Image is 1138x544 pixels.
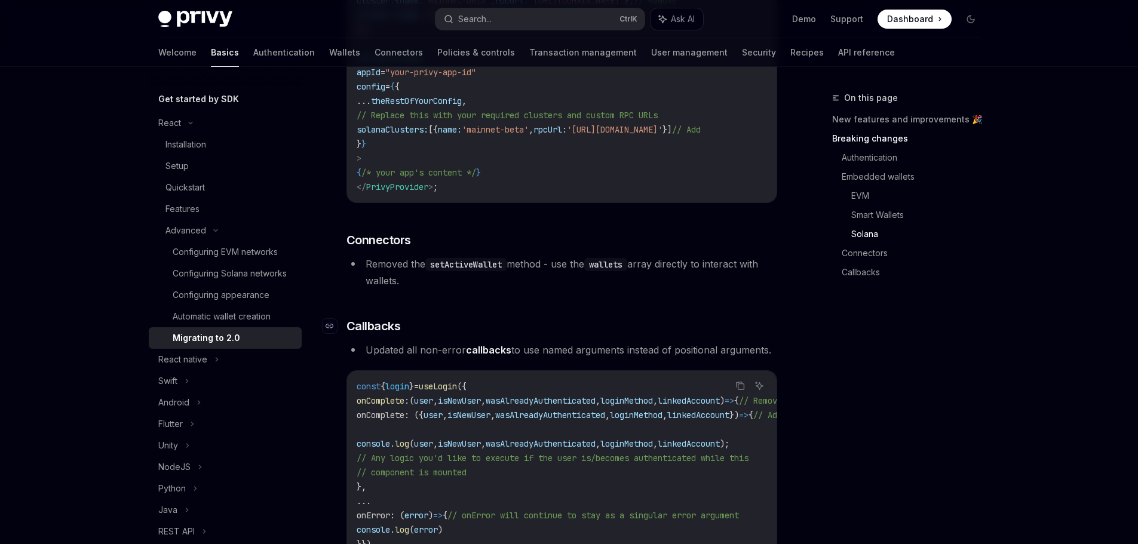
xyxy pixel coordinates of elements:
a: Authentication [842,148,990,167]
a: Wallets [329,38,360,67]
span: , [490,410,495,420]
span: , [653,395,658,406]
span: => [433,510,443,521]
span: loginMethod [610,410,662,420]
a: Authentication [253,38,315,67]
span: name: [438,124,462,135]
span: 'mainnet-beta' [462,124,529,135]
span: => [739,410,749,420]
span: linkedAccount [667,410,729,420]
span: /* your app's content */ [361,167,476,178]
span: , [481,438,486,449]
span: console [357,438,390,449]
span: appId [357,67,381,78]
button: Toggle dark mode [961,10,980,29]
div: Configuring appearance [173,288,269,302]
span: => [725,395,734,406]
span: [{ [428,124,438,135]
a: Navigate to header [323,318,346,334]
span: rpcUrl: [533,124,567,135]
span: Dashboard [887,13,933,25]
span: , [433,438,438,449]
code: wallets [584,258,627,271]
span: , [605,410,610,420]
div: Migrating to 2.0 [173,331,240,345]
span: wasAlreadyAuthenticated [486,395,596,406]
h5: Get started by SDK [158,92,239,106]
a: Configuring appearance [149,284,302,306]
span: }, [357,481,366,492]
span: > [357,153,361,164]
a: Connectors [375,38,423,67]
div: Unity [158,438,178,453]
a: Security [742,38,776,67]
span: , [462,96,467,106]
span: theRestOfYourConfig [371,96,462,106]
span: }) [729,410,739,420]
span: isNewUser [438,438,481,449]
span: ( [409,395,414,406]
span: : [404,395,409,406]
button: Ask AI [751,378,767,394]
span: ) [428,510,433,521]
div: Java [158,503,177,517]
span: // Any logic you'd like to execute if the user is/becomes authenticated while this [357,453,749,463]
span: = [414,381,419,392]
span: error [414,524,438,535]
a: Quickstart [149,177,302,198]
a: Recipes [790,38,824,67]
span: loginMethod [600,438,653,449]
span: onError [357,510,390,521]
a: New features and improvements 🎉 [832,110,990,129]
a: Welcome [158,38,197,67]
span: isNewUser [438,395,481,406]
span: solanaClusters: [357,124,428,135]
span: useLogin [419,381,457,392]
span: } [476,167,481,178]
span: { [749,410,753,420]
a: Automatic wallet creation [149,306,302,327]
div: React native [158,352,207,367]
div: Automatic wallet creation [173,309,271,324]
span: Callbacks [346,318,401,334]
span: log [395,438,409,449]
span: . [390,524,395,535]
span: { [357,167,361,178]
div: Features [165,202,200,216]
span: , [433,395,438,406]
span: Connectors [346,232,411,248]
div: Setup [165,159,189,173]
div: Flutter [158,417,183,431]
div: Search... [458,12,492,26]
span: } [409,381,414,392]
span: login [385,381,409,392]
a: Breaking changes [832,129,990,148]
div: Swift [158,374,177,388]
span: Ask AI [671,13,695,25]
span: linkedAccount [658,395,720,406]
a: Demo [792,13,816,25]
span: user [414,395,433,406]
span: , [443,410,447,420]
span: , [481,395,486,406]
a: Embedded wallets [842,167,990,186]
span: = [385,81,390,92]
div: REST API [158,524,195,539]
span: onComplete [357,410,404,420]
span: log [395,524,409,535]
span: , [596,395,600,406]
button: Ask AI [651,8,703,30]
div: NodeJS [158,460,191,474]
span: </ [357,182,366,192]
span: ); [720,438,729,449]
span: { [734,395,739,406]
span: ; [433,182,438,192]
span: onComplete [357,395,404,406]
span: error [404,510,428,521]
span: : ({ [404,410,424,420]
a: Transaction management [529,38,637,67]
span: isNewUser [447,410,490,420]
span: { [381,381,385,392]
a: EVM [851,186,990,205]
div: Configuring Solana networks [173,266,287,281]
